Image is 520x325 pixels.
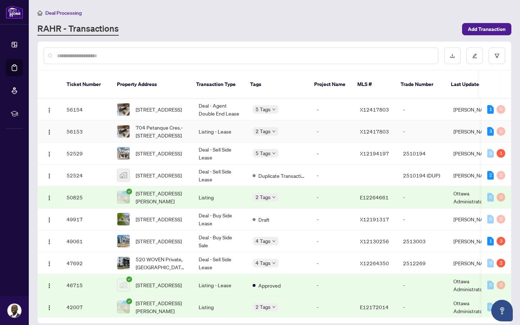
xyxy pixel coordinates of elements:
[397,186,448,208] td: -
[193,274,247,296] td: Listing - Lease
[272,152,276,155] span: down
[256,105,271,113] span: 5 Tags
[450,53,455,58] span: download
[61,208,111,230] td: 49917
[311,208,354,230] td: -
[117,301,130,313] img: thumbnail-img
[193,164,247,186] td: Deal - Sell Side Lease
[136,299,187,315] span: [STREET_ADDRESS][PERSON_NAME]
[193,296,247,318] td: Listing
[136,105,182,113] span: [STREET_ADDRESS]
[46,305,52,311] img: Logo
[61,230,111,252] td: 49061
[136,123,187,139] span: 704 Petanque Cres.-[STREET_ADDRESS]
[37,10,42,15] span: home
[46,129,52,135] img: Logo
[397,274,448,296] td: -
[244,71,308,99] th: Tags
[311,164,354,186] td: -
[44,148,55,159] button: Logo
[61,164,111,186] td: 52524
[46,173,52,179] img: Logo
[44,301,55,313] button: Logo
[445,71,499,99] th: Last Updated By
[397,121,448,143] td: -
[360,194,389,200] span: E12264661
[397,143,448,164] td: 2510194
[44,191,55,203] button: Logo
[193,186,247,208] td: Listing
[44,213,55,225] button: Logo
[360,238,389,244] span: X12130256
[44,279,55,291] button: Logo
[44,126,55,137] button: Logo
[466,48,483,64] button: edit
[45,10,82,16] span: Deal Processing
[61,143,111,164] td: 52529
[8,304,21,317] img: Profile Icon
[256,193,271,201] span: 2 Tags
[487,171,494,180] div: 2
[272,239,276,243] span: down
[448,186,502,208] td: Ottawa Administrator
[61,296,111,318] td: 42007
[272,130,276,133] span: down
[360,216,389,222] span: X12191317
[497,193,505,202] div: 0
[193,99,247,121] td: Deal - Agent Double End Lease
[497,259,505,267] div: 2
[44,104,55,115] button: Logo
[448,252,502,274] td: [PERSON_NAME]
[117,169,130,181] img: thumbnail-img
[497,237,505,245] div: 3
[272,108,276,111] span: down
[44,235,55,247] button: Logo
[272,305,276,309] span: down
[497,105,505,114] div: 0
[448,143,502,164] td: [PERSON_NAME]
[46,239,52,245] img: Logo
[397,230,448,252] td: 2513003
[448,208,502,230] td: [PERSON_NAME]
[117,213,130,225] img: thumbnail-img
[193,121,247,143] td: Listing - Lease
[397,208,448,230] td: -
[489,48,505,64] button: filter
[193,208,247,230] td: Deal - Buy Side Lease
[258,172,305,180] span: Duplicate Transaction
[272,261,276,265] span: down
[258,281,281,289] span: Approved
[487,303,494,311] div: 0
[46,217,52,223] img: Logo
[136,215,182,223] span: [STREET_ADDRESS]
[256,259,271,267] span: 4 Tags
[61,99,111,121] td: 56154
[448,274,502,296] td: Ottawa Administrator
[46,195,52,201] img: Logo
[46,107,52,113] img: Logo
[487,281,494,289] div: 0
[111,71,190,99] th: Property Address
[136,149,182,157] span: [STREET_ADDRESS]
[117,257,130,269] img: thumbnail-img
[497,127,505,136] div: 0
[46,261,52,267] img: Logo
[61,274,111,296] td: 46715
[256,303,271,311] span: 2 Tags
[311,186,354,208] td: -
[360,150,389,157] span: X12194197
[311,121,354,143] td: -
[61,121,111,143] td: 56153
[6,5,23,19] img: logo
[487,127,494,136] div: 3
[397,164,448,186] td: 2510194 (DUP)
[448,230,502,252] td: [PERSON_NAME]
[136,255,187,271] span: 520 WOVEN Private, [GEOGRAPHIC_DATA], [GEOGRAPHIC_DATA] K2S 1B9, [GEOGRAPHIC_DATA]
[444,48,461,64] button: download
[311,99,354,121] td: -
[136,189,187,205] span: [STREET_ADDRESS][PERSON_NAME]
[448,164,502,186] td: [PERSON_NAME]
[117,279,130,291] img: thumbnail-img
[311,296,354,318] td: -
[61,71,111,99] th: Ticket Number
